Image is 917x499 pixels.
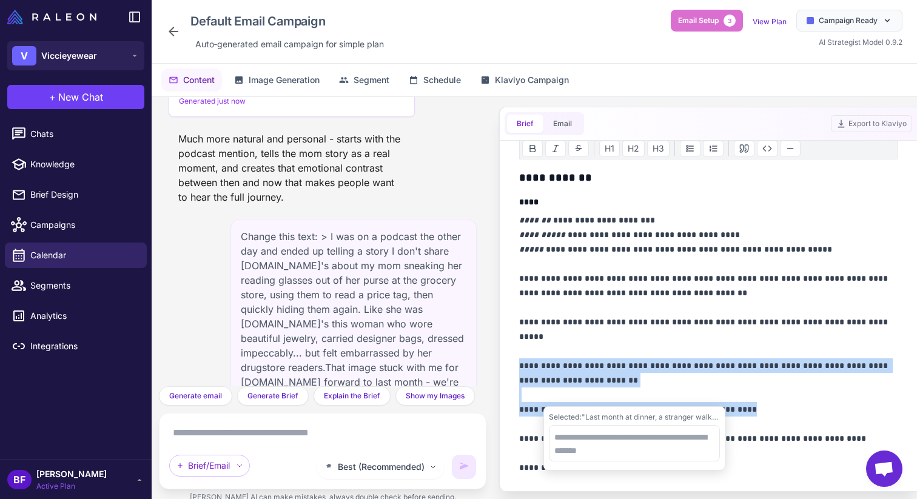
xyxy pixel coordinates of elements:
[395,386,475,406] button: Show my Images
[161,69,222,92] button: Content
[58,90,103,104] span: New Chat
[249,73,320,87] span: Image Generation
[599,141,620,156] button: H1
[36,481,107,492] span: Active Plan
[41,49,97,62] span: Viccieyewear
[647,141,670,156] button: H3
[324,390,380,401] span: Explain the Brief
[179,96,246,107] span: Generated just now
[406,390,465,401] span: Show my Images
[159,386,232,406] button: Generate email
[866,450,902,487] div: Open chat
[227,69,327,92] button: Image Generation
[7,85,144,109] button: +New Chat
[678,15,719,26] span: Email Setup
[507,115,543,133] button: Brief
[30,127,137,141] span: Chats
[49,90,56,104] span: +
[423,73,461,87] span: Schedule
[753,17,787,26] a: View Plan
[30,309,137,323] span: Analytics
[671,10,743,32] button: Email Setup3
[819,15,878,26] span: Campaign Ready
[724,15,736,27] span: 3
[30,340,137,353] span: Integrations
[354,73,389,87] span: Segment
[169,127,415,209] div: Much more natural and personal - starts with the podcast mention, tells the mom story as a real m...
[30,279,137,292] span: Segments
[5,333,147,359] a: Integrations
[831,115,912,132] button: Export to Klaviyo
[5,243,147,268] a: Calendar
[495,73,569,87] span: Klaviyo Campaign
[5,212,147,238] a: Campaigns
[186,10,389,33] div: Click to edit campaign name
[195,38,384,51] span: Auto‑generated email campaign for simple plan
[7,10,96,24] img: Raleon Logo
[7,41,144,70] button: VViccieyewear
[338,460,425,474] span: Best (Recommended)
[12,46,36,65] div: V
[169,455,250,477] div: Brief/Email
[30,188,137,201] span: Brief Design
[36,467,107,481] span: [PERSON_NAME]
[7,10,101,24] a: Raleon Logo
[401,69,468,92] button: Schedule
[473,69,576,92] button: Klaviyo Campaign
[622,141,645,156] button: H2
[549,412,720,423] div: "Last month at dinner, a stranger walked up to ask where she got her frames. She gets compliments...
[317,455,445,479] button: Best (Recommended)
[332,69,397,92] button: Segment
[169,390,222,401] span: Generate email
[543,115,582,133] button: Email
[5,121,147,147] a: Chats
[5,182,147,207] a: Brief Design
[5,273,147,298] a: Segments
[30,218,137,232] span: Campaigns
[549,412,582,421] span: Selected:
[5,303,147,329] a: Analytics
[190,35,389,53] div: Click to edit description
[30,249,137,262] span: Calendar
[819,38,902,47] span: AI Strategist Model 0.9.2
[5,152,147,177] a: Knowledge
[237,386,309,406] button: Generate Brief
[183,73,215,87] span: Content
[7,470,32,489] div: BF
[314,386,391,406] button: Explain the Brief
[247,390,298,401] span: Generate Brief
[30,158,137,171] span: Knowledge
